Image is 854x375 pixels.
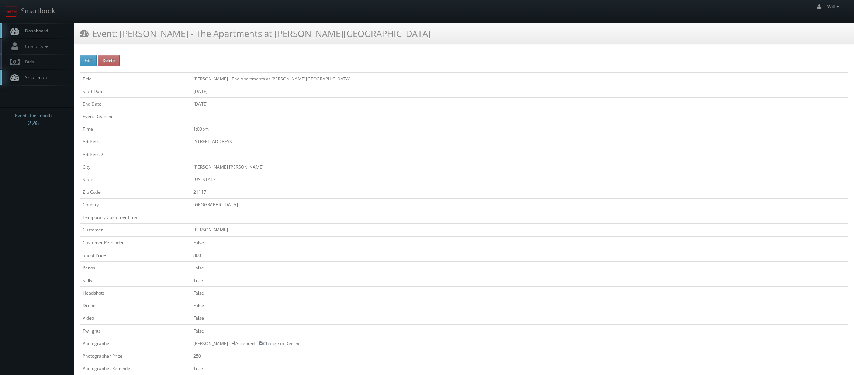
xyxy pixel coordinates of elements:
td: Address 2 [80,148,190,161]
td: [STREET_ADDRESS] [190,135,848,148]
td: Time [80,123,190,135]
td: Stills [80,274,190,286]
strong: 226 [28,118,39,127]
td: False [190,236,848,249]
td: False [190,287,848,299]
td: [PERSON_NAME] - The Apartments at [PERSON_NAME][GEOGRAPHIC_DATA] [190,72,848,85]
span: Bids [21,59,34,65]
td: False [190,312,848,324]
td: Address [80,135,190,148]
td: [US_STATE] [190,173,848,186]
td: 800 [190,249,848,261]
td: False [190,299,848,312]
td: Shoot Price [80,249,190,261]
td: [DATE] [190,85,848,97]
td: 250 [190,350,848,362]
td: City [80,161,190,173]
td: [GEOGRAPHIC_DATA] [190,199,848,211]
td: Drone [80,299,190,312]
td: Temporary Customer Email [80,211,190,224]
button: Delete [98,55,120,66]
td: [PERSON_NAME] [PERSON_NAME] [190,161,848,173]
td: True [190,362,848,375]
span: Will [827,4,841,10]
td: False [190,261,848,274]
td: Title [80,72,190,85]
td: Photographer Reminder [80,362,190,375]
td: [PERSON_NAME] [190,224,848,236]
td: End Date [80,97,190,110]
td: Customer [80,224,190,236]
td: Zip Code [80,186,190,198]
td: Photographer Price [80,350,190,362]
td: Event Deadline [80,110,190,123]
td: Panos [80,261,190,274]
td: Customer Reminder [80,236,190,249]
td: Headshots [80,287,190,299]
td: False [190,324,848,337]
td: [DATE] [190,97,848,110]
td: True [190,274,848,286]
td: Start Date [80,85,190,97]
td: Photographer [80,337,190,350]
span: Dashboard [21,28,48,34]
a: Change to Decline [259,340,301,347]
button: Edit [80,55,97,66]
td: [PERSON_NAME] - Accepted -- [190,337,848,350]
span: Smartmap [21,74,47,80]
td: 21117 [190,186,848,198]
td: State [80,173,190,186]
td: Country [80,199,190,211]
td: 1:00pm [190,123,848,135]
span: Events this month [15,112,52,119]
h3: Event: [PERSON_NAME] - The Apartments at [PERSON_NAME][GEOGRAPHIC_DATA] [80,27,431,40]
td: Twilights [80,324,190,337]
img: smartbook-logo.png [6,6,17,17]
td: Video [80,312,190,324]
span: Contacts [21,43,50,49]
